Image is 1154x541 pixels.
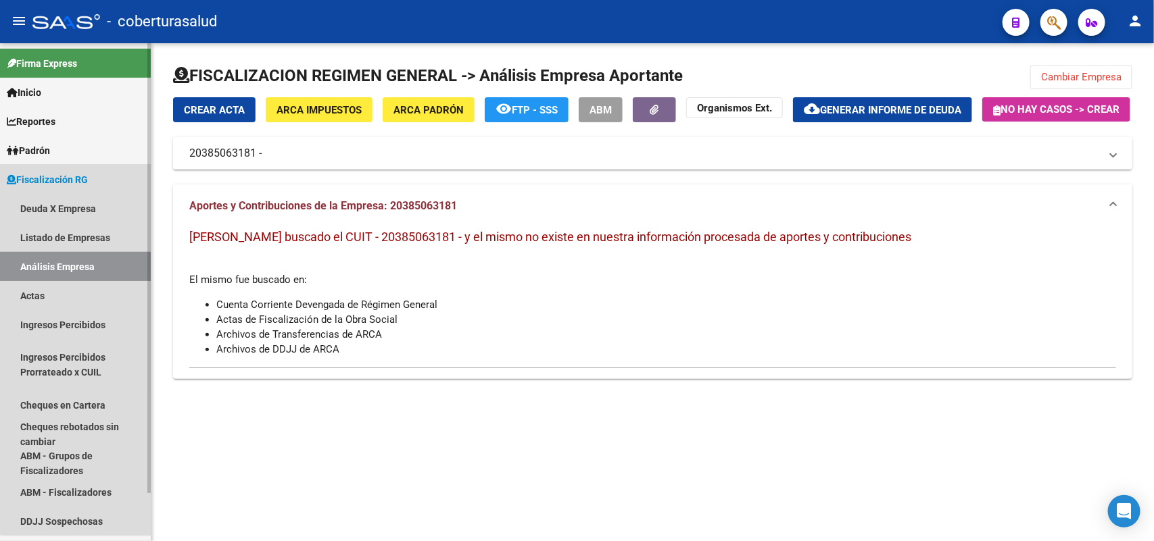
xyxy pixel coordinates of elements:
[189,230,911,244] span: [PERSON_NAME] buscado el CUIT - 20385063181 - y el mismo no existe en nuestra información procesa...
[173,228,1132,379] div: Aportes y Contribuciones de la Empresa: 20385063181
[993,103,1120,115] span: No hay casos -> Crear
[173,137,1132,170] mat-expansion-panel-header: 20385063181 -
[1041,71,1122,83] span: Cambiar Empresa
[11,13,27,29] mat-icon: menu
[793,97,972,122] button: Generar informe de deuda
[496,101,512,117] mat-icon: remove_red_eye
[590,104,612,116] span: ABM
[189,228,1116,357] div: El mismo fue buscado en:
[184,104,245,116] span: Crear Acta
[982,97,1130,122] button: No hay casos -> Crear
[189,199,457,212] span: Aportes y Contribuciones de la Empresa: 20385063181
[7,85,41,100] span: Inicio
[173,65,683,86] h1: FISCALIZACION REGIMEN GENERAL -> Análisis Empresa Aportante
[686,97,783,118] button: Organismos Ext.
[7,114,55,129] span: Reportes
[393,104,464,116] span: ARCA Padrón
[277,104,362,116] span: ARCA Impuestos
[216,297,1116,312] li: Cuenta Corriente Devengada de Régimen General
[579,97,623,122] button: ABM
[173,184,1132,228] mat-expansion-panel-header: Aportes y Contribuciones de la Empresa: 20385063181
[216,312,1116,327] li: Actas de Fiscalización de la Obra Social
[1127,13,1143,29] mat-icon: person
[216,327,1116,342] li: Archivos de Transferencias de ARCA
[107,7,217,36] span: - coberturasalud
[804,101,820,117] mat-icon: cloud_download
[7,172,88,187] span: Fiscalización RG
[383,97,475,122] button: ARCA Padrón
[512,104,558,116] span: FTP - SSS
[7,56,77,71] span: Firma Express
[189,146,1100,161] mat-panel-title: 20385063181 -
[173,97,256,122] button: Crear Acta
[820,104,961,116] span: Generar informe de deuda
[697,102,772,114] strong: Organismos Ext.
[216,342,1116,357] li: Archivos de DDJJ de ARCA
[1030,65,1132,89] button: Cambiar Empresa
[7,143,50,158] span: Padrón
[485,97,569,122] button: FTP - SSS
[266,97,372,122] button: ARCA Impuestos
[1108,495,1140,527] div: Open Intercom Messenger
